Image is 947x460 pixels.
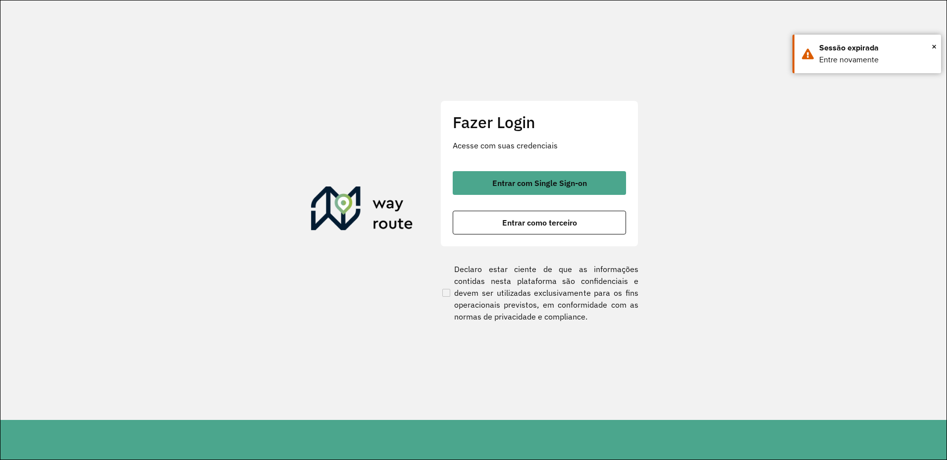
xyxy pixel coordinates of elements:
[453,211,626,234] button: button
[492,179,587,187] span: Entrar com Single Sign-on
[932,39,937,54] button: Close
[819,42,934,54] div: Sessão expirada
[311,186,413,234] img: Roteirizador AmbevTech
[453,139,626,151] p: Acesse com suas credenciais
[453,171,626,195] button: button
[502,219,577,227] span: Entrar como terceiro
[453,113,626,132] h2: Fazer Login
[932,39,937,54] span: ×
[440,263,638,322] label: Declaro estar ciente de que as informações contidas nesta plataforma são confidenciais e devem se...
[819,54,934,66] div: Entre novamente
